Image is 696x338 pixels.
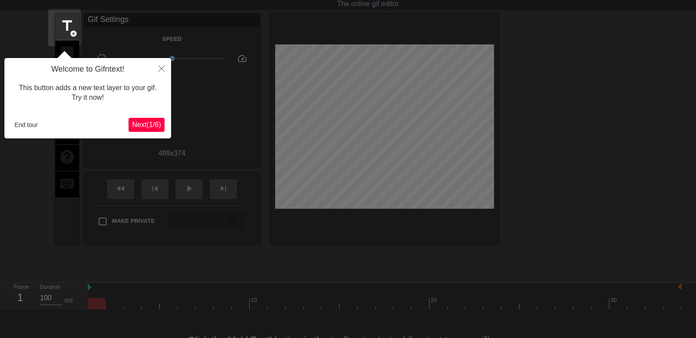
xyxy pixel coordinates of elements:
button: End tour [11,118,41,131]
h4: Welcome to Gifntext! [11,65,165,74]
button: Close [152,58,171,78]
span: Next ( 1 / 6 ) [132,121,161,128]
div: This button adds a new text layer to your gif. Try it now! [11,74,165,112]
button: Next [129,118,165,132]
